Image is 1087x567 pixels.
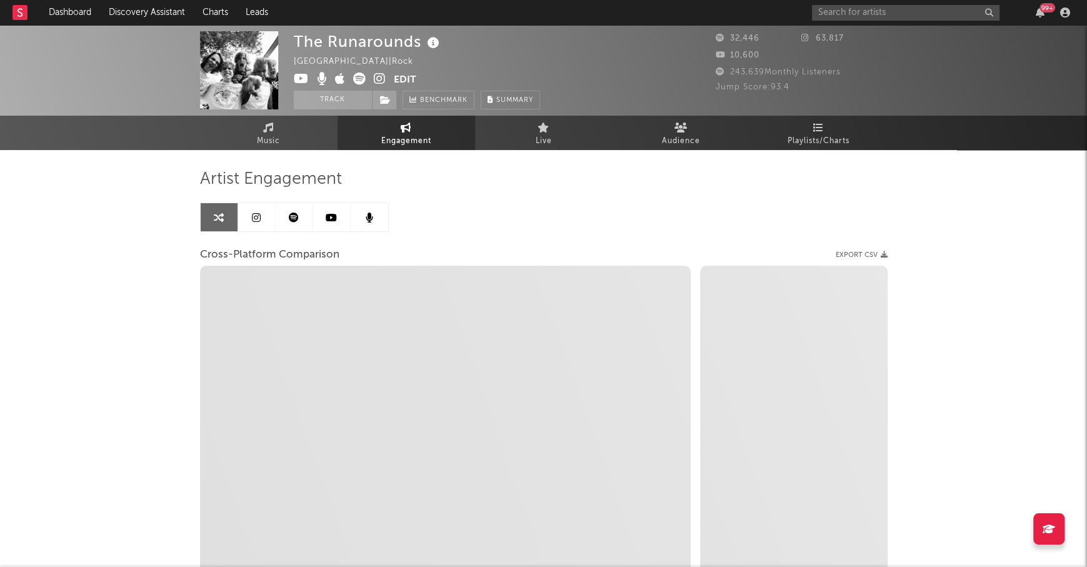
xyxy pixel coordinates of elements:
button: 99+ [1036,8,1044,18]
a: Music [200,116,338,150]
span: Engagement [381,134,431,149]
a: Playlists/Charts [750,116,888,150]
button: Edit [394,73,416,88]
button: Export CSV [836,251,888,259]
div: The Runarounds [294,31,443,52]
div: 99 + [1039,3,1055,13]
input: Search for artists [812,5,999,21]
span: 243,639 Monthly Listeners [716,68,841,76]
span: Artist Engagement [200,172,342,187]
span: 10,600 [716,51,759,59]
span: 63,817 [801,34,844,43]
span: Audience [662,134,700,149]
div: [GEOGRAPHIC_DATA] | Rock [294,54,428,69]
span: 32,446 [716,34,759,43]
a: Live [475,116,613,150]
button: Summary [481,91,540,109]
a: Benchmark [403,91,474,109]
span: Live [536,134,552,149]
span: Jump Score: 93.4 [716,83,789,91]
span: Benchmark [420,93,468,108]
span: Music [257,134,280,149]
button: Track [294,91,372,109]
a: Engagement [338,116,475,150]
span: Playlists/Charts [788,134,849,149]
a: Audience [613,116,750,150]
span: Summary [496,97,533,104]
span: Cross-Platform Comparison [200,248,339,263]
